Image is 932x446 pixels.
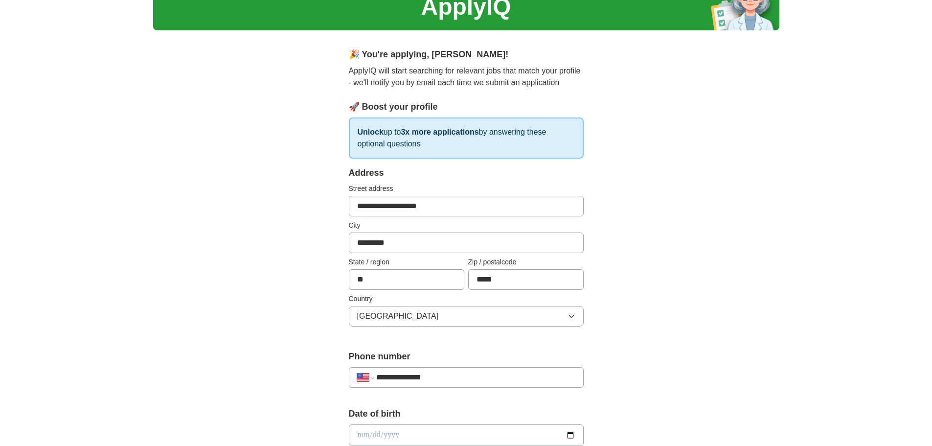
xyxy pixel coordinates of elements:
[349,166,584,180] div: Address
[349,257,464,267] label: State / region
[349,350,584,363] label: Phone number
[401,128,478,136] strong: 3x more applications
[468,257,584,267] label: Zip / postalcode
[349,407,584,421] label: Date of birth
[357,310,439,322] span: [GEOGRAPHIC_DATA]
[349,294,584,304] label: Country
[349,100,584,114] div: 🚀 Boost your profile
[349,48,584,61] div: 🎉 You're applying , [PERSON_NAME] !
[358,128,384,136] strong: Unlock
[349,117,584,159] p: up to by answering these optional questions
[349,184,584,194] label: Street address
[349,220,584,231] label: City
[349,65,584,89] p: ApplyIQ will start searching for relevant jobs that match your profile - we'll notify you by emai...
[349,306,584,327] button: [GEOGRAPHIC_DATA]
